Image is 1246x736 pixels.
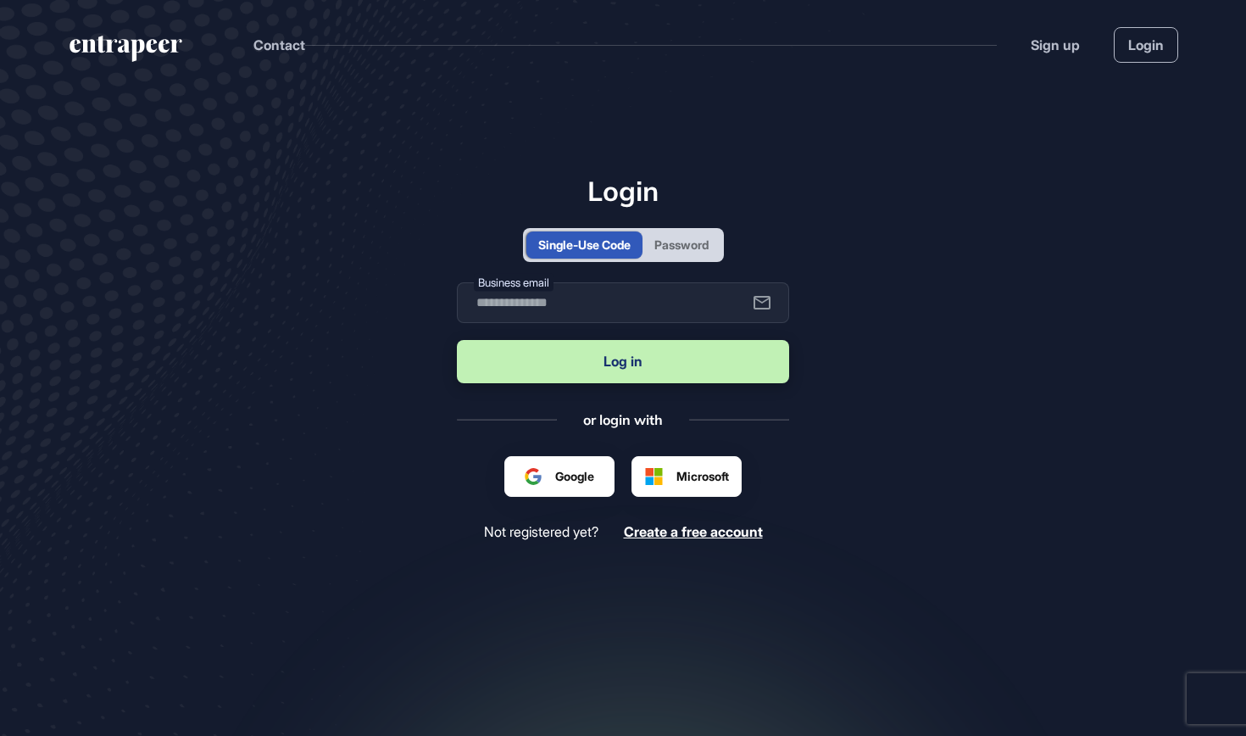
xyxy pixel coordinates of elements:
[624,524,763,540] a: Create a free account
[484,524,598,540] span: Not registered yet?
[1114,27,1178,63] a: Login
[457,175,789,207] h1: Login
[583,410,663,429] div: or login with
[474,273,553,291] label: Business email
[253,34,305,56] button: Contact
[676,467,729,485] span: Microsoft
[1031,35,1080,55] a: Sign up
[457,340,789,383] button: Log in
[624,523,763,540] span: Create a free account
[538,236,631,254] div: Single-Use Code
[654,236,709,254] div: Password
[68,36,184,68] a: entrapeer-logo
